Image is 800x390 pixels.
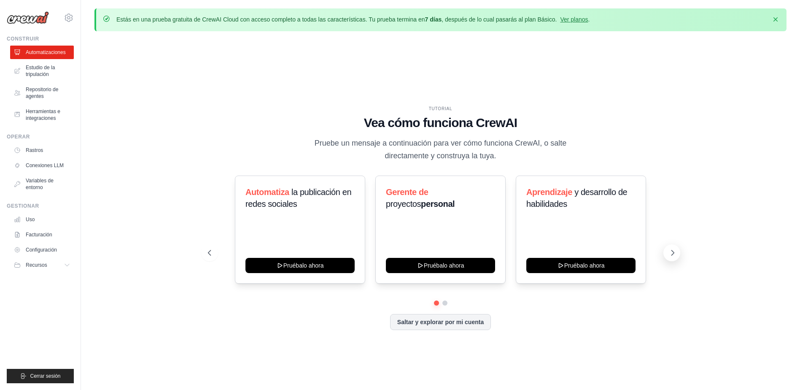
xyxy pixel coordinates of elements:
[208,115,673,130] h1: Vea cómo funciona CrewAI
[7,133,74,140] div: Operar
[245,258,355,273] button: Pruébalo ahora
[283,261,323,270] font: Pruébalo ahora
[386,187,428,197] span: Gerente de
[208,106,673,112] div: TUTORIAL
[116,16,590,23] font: Estás en una prueba gratuita de CrewAI Cloud con acceso completo a todas las características. Tu ...
[26,147,43,154] font: Rastros
[526,187,627,209] span: y desarrollo de habilidades
[386,199,421,209] span: proyectos
[758,349,800,390] iframe: Chat Widget
[10,228,74,241] a: Facturación
[10,144,74,157] a: Rastros
[26,162,64,169] font: Conexiones LLM
[758,349,800,390] div: Widget de chat
[26,262,47,268] span: Recursos
[26,216,35,223] font: Uso
[564,261,605,270] font: Pruébalo ahora
[386,258,495,273] button: Pruébalo ahora
[10,61,74,81] a: Estudio de la tripulación
[7,203,74,209] div: Gestionar
[526,187,572,197] span: Aprendizaje
[30,373,60,379] span: Cerrar sesión
[26,86,70,100] font: Repositorio de agentes
[26,64,70,78] font: Estudio de la tripulación
[424,261,464,270] font: Pruébalo ahora
[7,35,74,42] div: Construir
[425,16,442,23] strong: 7 días
[10,174,74,194] a: Variables de entorno
[10,258,74,272] button: Recursos
[7,11,49,24] img: Logotipo
[7,369,74,383] button: Cerrar sesión
[10,159,74,172] a: Conexiones LLM
[26,246,57,253] font: Configuración
[26,49,66,56] font: Automatizaciones
[26,108,70,122] font: Herramientas e integraciones
[386,187,455,209] font: personal
[26,177,70,191] font: Variables de entorno
[560,16,588,23] a: Ver planos
[245,187,289,197] span: Automatiza
[390,314,491,330] button: Saltar y explorar por mi cuenta
[26,231,52,238] font: Facturación
[526,258,636,273] button: Pruébalo ahora
[10,213,74,226] a: Uso
[10,105,74,125] a: Herramientas e integraciones
[245,187,351,209] span: la publicación en redes sociales
[10,83,74,103] a: Repositorio de agentes
[299,137,582,162] p: Pruebe un mensaje a continuación para ver cómo funciona CrewAI, o salte directamente y construya ...
[10,46,74,59] a: Automatizaciones
[10,243,74,257] a: Configuración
